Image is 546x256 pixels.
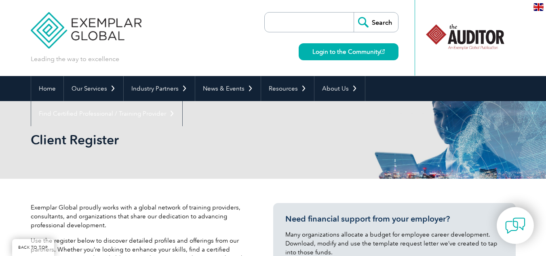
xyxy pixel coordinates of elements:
h2: Client Register [31,133,370,146]
a: Home [31,76,63,101]
a: Industry Partners [124,76,195,101]
a: Our Services [64,76,123,101]
input: Search [354,13,398,32]
a: Find Certified Professional / Training Provider [31,101,182,126]
img: contact-chat.png [505,216,525,236]
a: BACK TO TOP [12,239,54,256]
h3: Need financial support from your employer? [285,214,504,224]
p: Leading the way to excellence [31,55,119,63]
a: Resources [261,76,314,101]
a: About Us [314,76,365,101]
img: open_square.png [380,49,385,54]
a: News & Events [195,76,261,101]
p: Exemplar Global proudly works with a global network of training providers, consultants, and organ... [31,203,249,230]
img: en [533,3,544,11]
a: Login to the Community [299,43,398,60]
